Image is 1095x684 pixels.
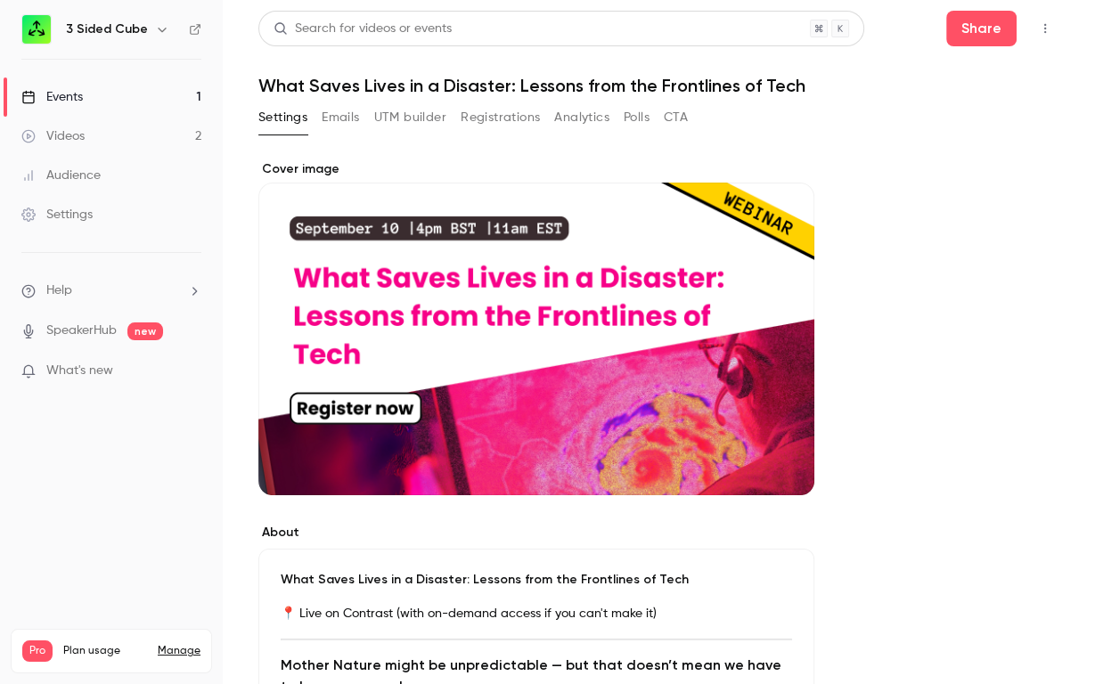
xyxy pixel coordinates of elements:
[180,363,201,379] iframe: Noticeable Trigger
[21,206,93,224] div: Settings
[664,103,688,132] button: CTA
[158,644,200,658] a: Manage
[46,362,113,380] span: What's new
[46,322,117,340] a: SpeakerHub
[258,103,307,132] button: Settings
[22,15,51,44] img: 3 Sided Cube
[258,160,814,495] section: Cover image
[22,640,53,662] span: Pro
[258,75,1059,96] h1: What Saves Lives in a Disaster: Lessons from the Frontlines of Tech
[21,88,83,106] div: Events
[66,20,148,38] h6: 3 Sided Cube
[21,167,101,184] div: Audience
[374,103,446,132] button: UTM builder
[63,644,147,658] span: Plan usage
[281,571,792,589] p: What Saves Lives in a Disaster: Lessons from the Frontlines of Tech
[258,524,814,541] label: About
[461,103,540,132] button: Registrations
[554,103,609,132] button: Analytics
[258,160,814,178] label: Cover image
[21,127,85,145] div: Videos
[127,322,163,340] span: new
[46,281,72,300] span: Help
[322,103,359,132] button: Emails
[946,11,1017,46] button: Share
[281,603,792,624] p: 📍 Live on Contrast (with on-demand access if you can't make it)
[624,103,650,132] button: Polls
[21,281,201,300] li: help-dropdown-opener
[274,20,452,38] div: Search for videos or events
